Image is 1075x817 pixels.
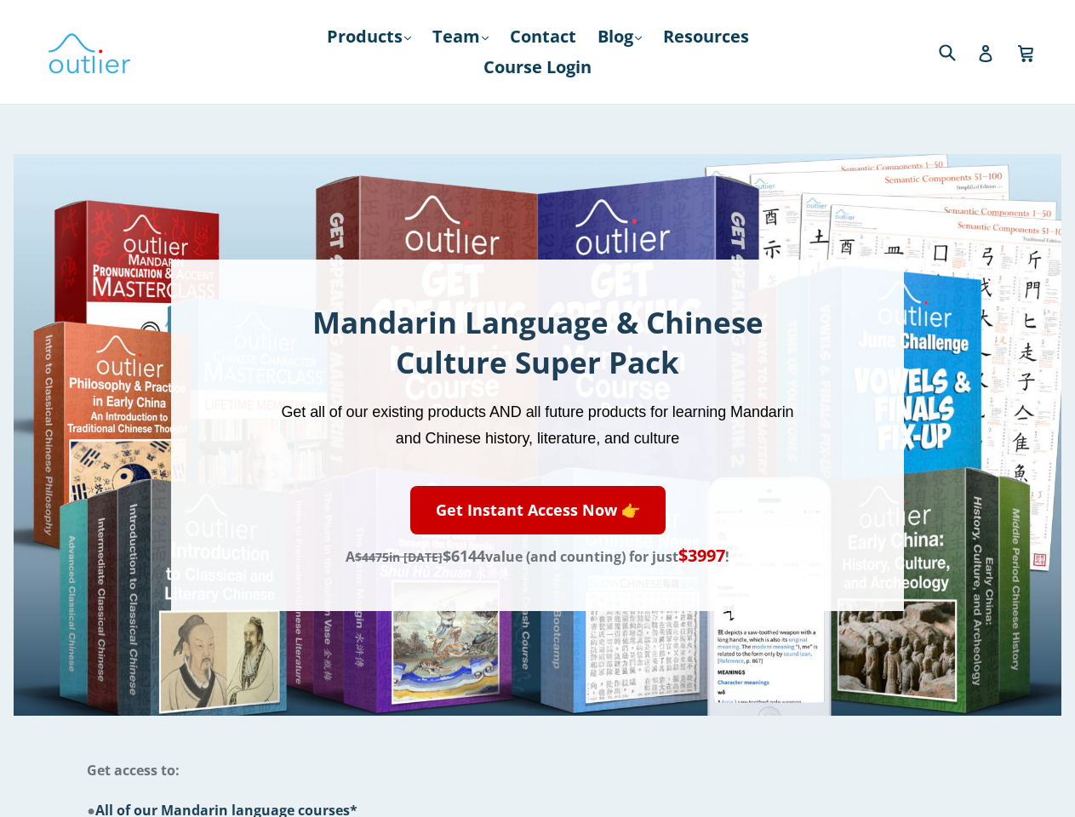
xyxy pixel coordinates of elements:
a: Course Login [475,52,600,83]
s: in [DATE] [355,549,443,565]
a: Resources [655,21,758,52]
input: Search [935,34,981,69]
a: Team [424,21,497,52]
span: A value (and counting) for just ! [346,547,729,566]
a: Contact [501,21,585,52]
span: $4475 [355,549,389,565]
img: Outlier Linguistics [47,27,132,77]
span: $3997 [678,544,725,567]
h1: Mandarin Language & Chinese Culture Super Pack [273,302,801,382]
span: $6144 [443,546,485,566]
span: Get access to: [87,761,180,780]
a: Get Instant Access Now 👉 [410,486,666,534]
a: Products [318,21,420,52]
a: Blog [589,21,650,52]
span: Get all of our existing products AND all future products for learning Mandarin and Chinese histor... [281,403,793,447]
